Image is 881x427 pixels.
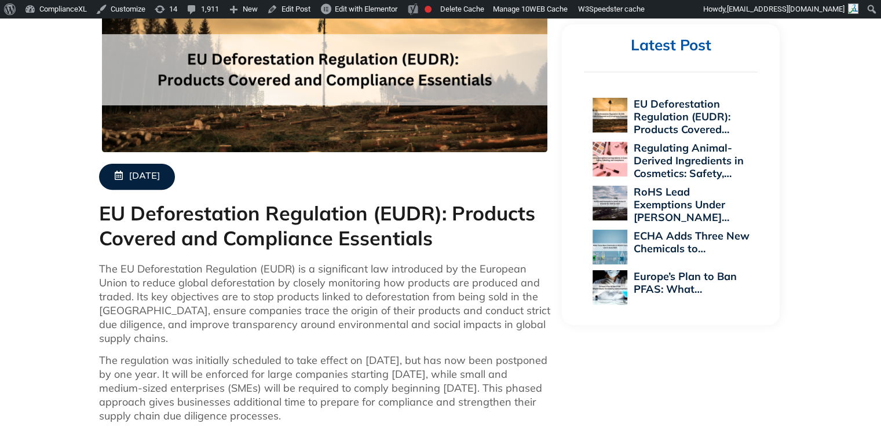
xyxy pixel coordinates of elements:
span: Edit with Elementor [335,5,397,13]
span: [EMAIL_ADDRESS][DOMAIN_NAME] [727,5,845,13]
img: Europe’s Plan to Ban PFAS: What It Means for Industry and Consumers [593,270,627,305]
h2: Latest Post [584,36,758,55]
img: RoHS Lead Exemptions Under Annex III A Guide for 2025 to 2027 [593,186,627,220]
div: Focus keyphrase not set [425,6,432,13]
img: EU Deforestation Regulation (EUDR): Products Covered and Compliance Essentials [593,98,627,132]
p: The regulation was initially scheduled to take effect on [DATE], but has now been postponed by on... [99,354,551,423]
p: The EU Deforestation Regulation (EUDR) is a significant law introduced by the European Union to r... [99,262,551,345]
a: RoHS Lead Exemptions Under [PERSON_NAME]… [633,185,729,224]
a: EU Deforestation Regulation (EUDR): Products Covered… [633,97,730,136]
h1: EU Deforestation Regulation (EUDR): Products Covered and Compliance Essentials [99,201,551,251]
img: Regulating Animal-Derived Ingredients in Cosmetics: Safety, Labelling, and Compliance [593,142,627,176]
a: Regulating Animal-Derived Ingredients in Cosmetics: Safety,… [633,141,743,180]
img: ECHA Adds Three New Chemicals to REACH Candidate List in June 2025 [593,230,627,264]
a: Europe’s Plan to Ban PFAS: What… [633,270,736,296]
span: [DATE] [129,171,160,183]
a: ECHA Adds Three New Chemicals to… [633,229,749,255]
a: [DATE] [99,164,175,190]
